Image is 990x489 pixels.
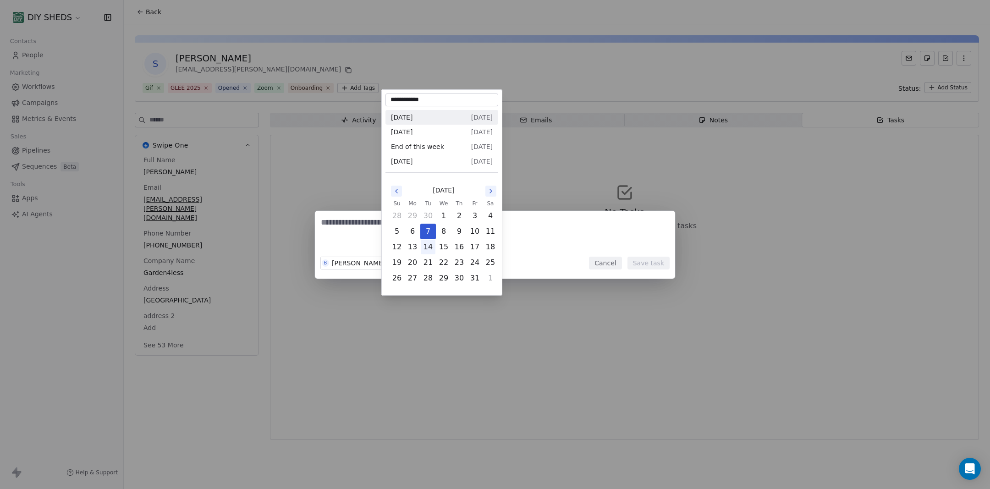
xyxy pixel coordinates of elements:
button: Monday, October 27th, 2025 [405,271,420,286]
th: Friday [467,199,483,208]
button: Saturday, October 25th, 2025 [483,255,498,270]
th: Tuesday [420,199,436,208]
button: Thursday, October 2nd, 2025 [452,209,467,223]
span: [DATE] [391,113,412,122]
span: [DATE] [471,113,493,122]
span: End of this week [391,142,444,151]
button: Tuesday, October 14th, 2025 [421,240,435,254]
button: Wednesday, October 29th, 2025 [436,271,451,286]
button: Sunday, October 26th, 2025 [390,271,404,286]
button: Tuesday, September 30th, 2025 [421,209,435,223]
button: Saturday, October 4th, 2025 [483,209,498,223]
span: [DATE] [471,142,493,151]
button: Sunday, October 5th, 2025 [390,224,404,239]
button: Thursday, October 16th, 2025 [452,240,467,254]
button: Tuesday, October 28th, 2025 [421,271,435,286]
button: Go to the Previous Month [391,186,402,197]
button: Monday, October 13th, 2025 [405,240,420,254]
table: October 2025 [389,199,498,286]
button: Friday, October 3rd, 2025 [467,209,482,223]
button: Wednesday, October 1st, 2025 [436,209,451,223]
button: Wednesday, October 22nd, 2025 [436,255,451,270]
button: Wednesday, October 15th, 2025 [436,240,451,254]
th: Monday [405,199,420,208]
button: Monday, September 29th, 2025 [405,209,420,223]
span: [DATE] [433,186,454,195]
th: Saturday [483,199,498,208]
button: Go to the Next Month [485,186,496,197]
button: Today, Tuesday, October 7th, 2025, selected [421,224,435,239]
span: [DATE] [471,157,493,166]
button: Thursday, October 30th, 2025 [452,271,467,286]
button: Monday, October 6th, 2025 [405,224,420,239]
button: Thursday, October 23rd, 2025 [452,255,467,270]
button: Friday, October 31st, 2025 [467,271,482,286]
button: Tuesday, October 21st, 2025 [421,255,435,270]
th: Sunday [389,199,405,208]
span: [DATE] [391,157,412,166]
button: Thursday, October 9th, 2025 [452,224,467,239]
th: Wednesday [436,199,451,208]
span: [DATE] [391,127,412,137]
button: Sunday, October 19th, 2025 [390,255,404,270]
button: Saturday, November 1st, 2025 [483,271,498,286]
button: Friday, October 17th, 2025 [467,240,482,254]
button: Wednesday, October 8th, 2025 [436,224,451,239]
button: Monday, October 20th, 2025 [405,255,420,270]
button: Saturday, October 11th, 2025 [483,224,498,239]
span: [DATE] [471,127,493,137]
th: Thursday [451,199,467,208]
button: Friday, October 10th, 2025 [467,224,482,239]
button: Sunday, September 28th, 2025 [390,209,404,223]
button: Sunday, October 12th, 2025 [390,240,404,254]
button: Saturday, October 18th, 2025 [483,240,498,254]
button: Friday, October 24th, 2025 [467,255,482,270]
